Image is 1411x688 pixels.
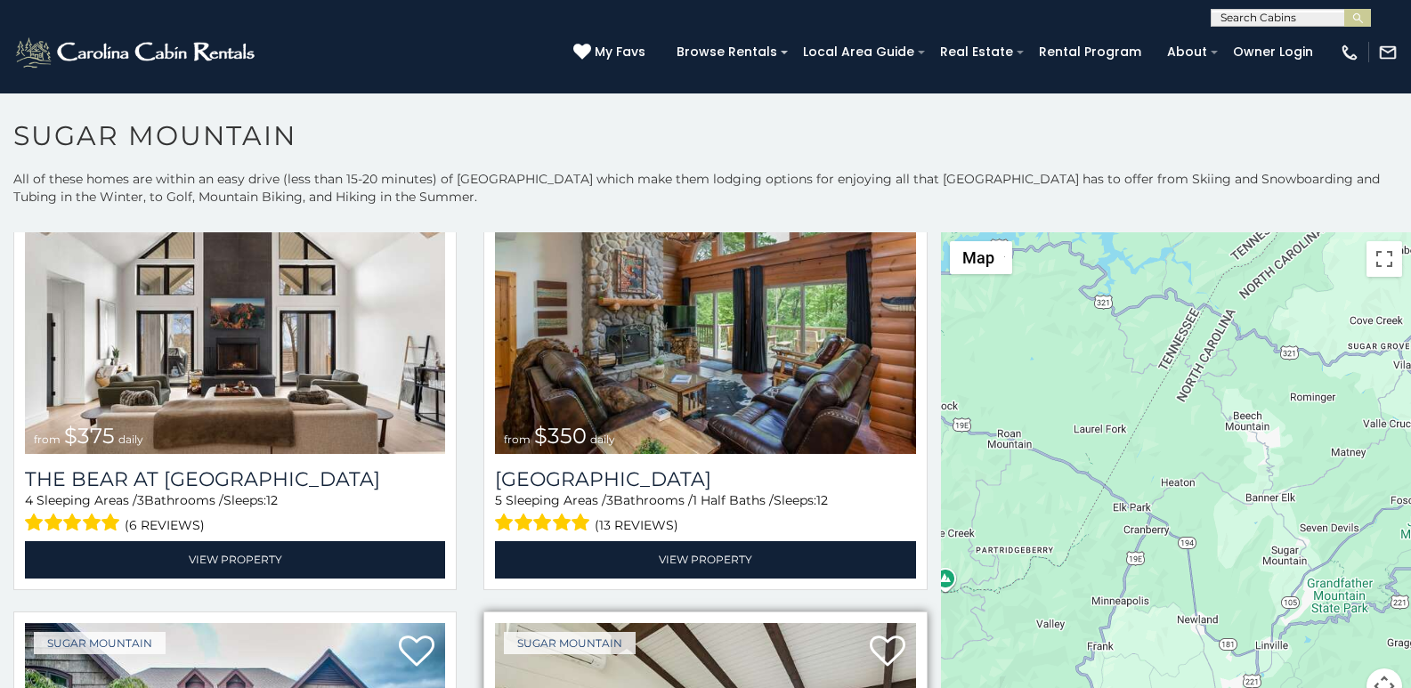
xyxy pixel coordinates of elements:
a: Browse Rentals [668,38,786,66]
a: The Bear At [GEOGRAPHIC_DATA] [25,467,445,491]
h3: Grouse Moor Lodge [495,467,915,491]
a: Real Estate [931,38,1022,66]
img: The Bear At Sugar Mountain [25,173,445,454]
a: Add to favorites [399,634,434,671]
div: Sleeping Areas / Bathrooms / Sleeps: [25,491,445,537]
span: (6 reviews) [125,514,205,537]
img: phone-regular-white.png [1340,43,1359,62]
span: 5 [495,492,502,508]
a: [GEOGRAPHIC_DATA] [495,467,915,491]
a: The Bear At Sugar Mountain from $375 daily [25,173,445,454]
span: My Favs [595,43,645,61]
a: View Property [495,541,915,578]
span: daily [118,433,143,446]
span: 3 [137,492,144,508]
img: White-1-2.png [13,35,260,70]
a: Rental Program [1030,38,1150,66]
a: About [1158,38,1216,66]
span: from [504,433,531,446]
a: Grouse Moor Lodge from $350 daily [495,173,915,454]
span: 4 [25,492,33,508]
img: mail-regular-white.png [1378,43,1398,62]
span: (13 reviews) [595,514,678,537]
h3: The Bear At Sugar Mountain [25,467,445,491]
div: Sleeping Areas / Bathrooms / Sleeps: [495,491,915,537]
a: Sugar Mountain [34,632,166,654]
a: View Property [25,541,445,578]
button: Toggle fullscreen view [1366,241,1402,277]
span: daily [590,433,615,446]
span: 12 [266,492,278,508]
button: Change map style [950,241,1012,274]
a: Add to favorites [870,634,905,671]
a: Local Area Guide [794,38,923,66]
a: Owner Login [1224,38,1322,66]
span: 1 Half Baths / [693,492,774,508]
a: My Favs [573,43,650,62]
span: $350 [534,423,587,449]
span: from [34,433,61,446]
img: Grouse Moor Lodge [495,173,915,454]
a: Sugar Mountain [504,632,636,654]
span: $375 [64,423,115,449]
span: 12 [816,492,828,508]
span: Map [962,248,994,267]
span: 3 [606,492,613,508]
